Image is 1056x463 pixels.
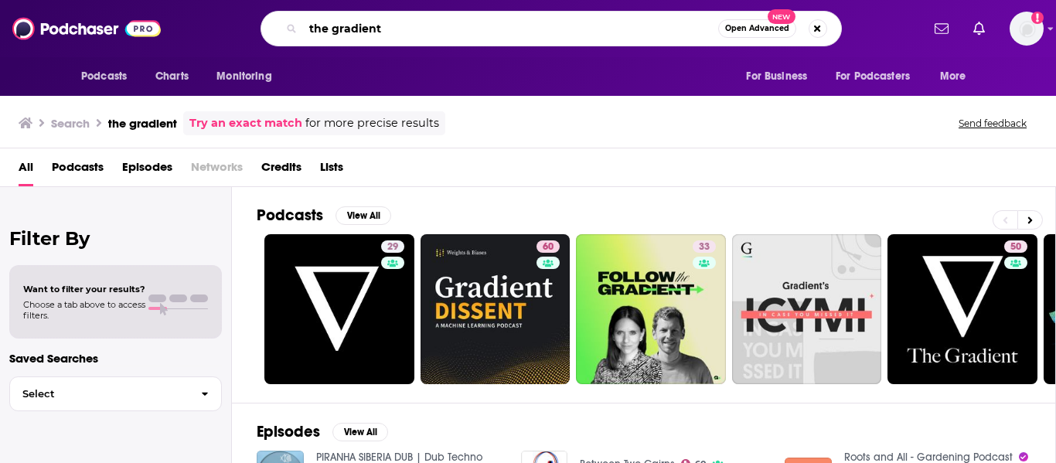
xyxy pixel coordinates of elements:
[257,206,323,225] h2: Podcasts
[52,155,104,186] a: Podcasts
[1031,12,1044,24] svg: Add a profile image
[108,116,177,131] h3: the gradient
[940,66,966,87] span: More
[191,155,243,186] span: Networks
[1004,240,1027,253] a: 50
[9,351,222,366] p: Saved Searches
[381,240,404,253] a: 29
[576,234,726,384] a: 33
[155,66,189,87] span: Charts
[826,62,932,91] button: open menu
[257,422,388,441] a: EpisodesView All
[1010,12,1044,46] span: Logged in as ABolliger
[206,62,291,91] button: open menu
[51,116,90,131] h3: Search
[725,25,789,32] span: Open Advanced
[261,155,301,186] a: Credits
[261,11,842,46] div: Search podcasts, credits, & more...
[70,62,147,91] button: open menu
[537,240,560,253] a: 60
[9,227,222,250] h2: Filter By
[954,117,1031,130] button: Send feedback
[928,15,955,42] a: Show notifications dropdown
[735,62,826,91] button: open menu
[836,66,910,87] span: For Podcasters
[257,422,320,441] h2: Episodes
[421,234,571,384] a: 60
[929,62,986,91] button: open menu
[967,15,991,42] a: Show notifications dropdown
[305,114,439,132] span: for more precise results
[12,14,161,43] img: Podchaser - Follow, Share and Rate Podcasts
[10,389,189,399] span: Select
[23,299,145,321] span: Choose a tab above to access filters.
[746,66,807,87] span: For Business
[768,9,795,24] span: New
[718,19,796,38] button: Open AdvancedNew
[81,66,127,87] span: Podcasts
[320,155,343,186] a: Lists
[19,155,33,186] a: All
[693,240,716,253] a: 33
[336,206,391,225] button: View All
[387,240,398,255] span: 29
[264,234,414,384] a: 29
[1010,12,1044,46] img: User Profile
[145,62,198,91] a: Charts
[9,376,222,411] button: Select
[1010,240,1021,255] span: 50
[543,240,554,255] span: 60
[332,423,388,441] button: View All
[23,284,145,294] span: Want to filter your results?
[216,66,271,87] span: Monitoring
[303,16,718,41] input: Search podcasts, credits, & more...
[1010,12,1044,46] button: Show profile menu
[699,240,710,255] span: 33
[887,234,1037,384] a: 50
[122,155,172,186] a: Episodes
[257,206,391,225] a: PodcastsView All
[189,114,302,132] a: Try an exact match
